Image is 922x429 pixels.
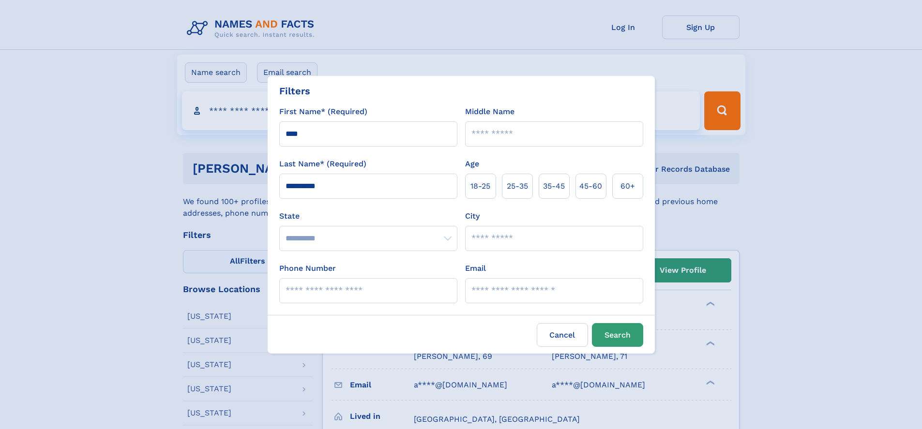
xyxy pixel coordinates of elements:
[279,210,457,222] label: State
[543,180,565,192] span: 35‑45
[507,180,528,192] span: 25‑35
[465,158,479,170] label: Age
[279,84,310,98] div: Filters
[592,323,643,347] button: Search
[465,263,486,274] label: Email
[579,180,602,192] span: 45‑60
[279,158,366,170] label: Last Name* (Required)
[279,106,367,118] label: First Name* (Required)
[470,180,490,192] span: 18‑25
[620,180,635,192] span: 60+
[279,263,336,274] label: Phone Number
[537,323,588,347] label: Cancel
[465,210,480,222] label: City
[465,106,514,118] label: Middle Name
